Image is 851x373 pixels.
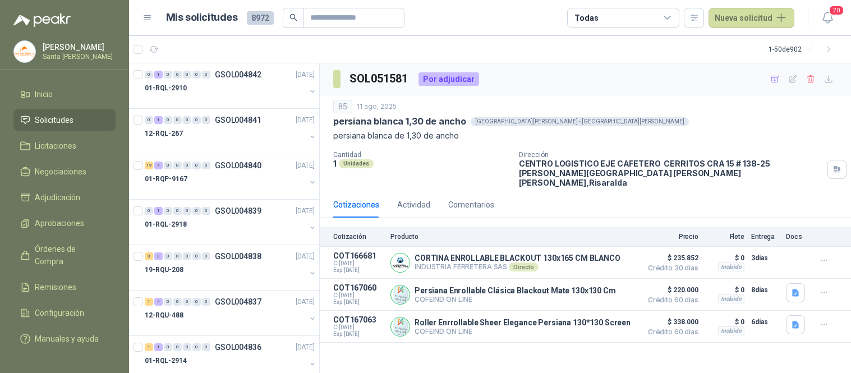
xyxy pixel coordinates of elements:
[215,252,261,260] p: GSOL004838
[145,298,153,306] div: 1
[35,165,86,178] span: Negociaciones
[215,298,261,306] p: GSOL004837
[705,283,744,297] p: $ 0
[13,13,71,27] img: Logo peakr
[43,53,113,60] p: Santa [PERSON_NAME]
[296,160,315,171] p: [DATE]
[718,294,744,303] div: Incluido
[173,343,182,351] div: 0
[192,116,201,124] div: 0
[642,265,698,271] span: Crédito 30 días
[333,159,337,168] p: 1
[183,343,191,351] div: 0
[154,207,163,215] div: 1
[415,318,631,327] p: Roller Enrrollable Sheer Elegance Persiana 130*130 Screen
[296,297,315,307] p: [DATE]
[333,233,384,241] p: Cotización
[247,11,274,25] span: 8972
[333,283,384,292] p: COT167060
[13,328,116,349] a: Manuales y ayuda
[333,260,384,267] span: C: [DATE]
[642,283,698,297] span: $ 220.000
[519,151,823,159] p: Dirección
[35,140,76,152] span: Licitaciones
[192,71,201,79] div: 0
[333,199,379,211] div: Cotizaciones
[154,343,163,351] div: 1
[333,324,384,331] span: C: [DATE]
[13,135,116,156] a: Licitaciones
[415,327,631,335] p: COFEIND ON LINE
[333,299,384,306] span: Exp: [DATE]
[709,8,794,28] button: Nueva solicitud
[829,5,844,16] span: 20
[574,12,598,24] div: Todas
[145,356,187,366] p: 01-RQL-2914
[13,238,116,272] a: Órdenes de Compra
[718,326,744,335] div: Incluido
[471,117,689,126] div: [GEOGRAPHIC_DATA][PERSON_NAME] - [GEOGRAPHIC_DATA][PERSON_NAME]
[192,162,201,169] div: 0
[215,116,261,124] p: GSOL004841
[145,252,153,260] div: 3
[35,333,99,345] span: Manuales y ayuda
[35,88,53,100] span: Inicio
[751,233,779,241] p: Entrega
[391,317,410,336] img: Company Logo
[43,43,113,51] p: [PERSON_NAME]
[145,83,187,94] p: 01-RQL-2910
[145,128,183,139] p: 12-RQL-267
[166,10,238,26] h1: Mis solicitudes
[173,298,182,306] div: 0
[192,252,201,260] div: 0
[296,206,315,217] p: [DATE]
[202,298,210,306] div: 0
[415,263,620,271] p: INDUSTRIA FERRETERA SAS
[164,343,172,351] div: 0
[751,251,779,265] p: 3 días
[145,343,153,351] div: 1
[145,116,153,124] div: 0
[215,162,261,169] p: GSOL004840
[642,329,698,335] span: Crédito 60 días
[642,297,698,303] span: Crédito 60 días
[357,102,397,112] p: 11 ago, 2025
[145,219,187,230] p: 01-RQL-2918
[192,298,201,306] div: 0
[333,151,510,159] p: Cantidad
[145,68,317,104] a: 0 1 0 0 0 0 0 GSOL004842[DATE] 01-RQL-2910
[642,233,698,241] p: Precio
[145,204,317,240] a: 0 1 0 0 0 0 0 GSOL004839[DATE] 01-RQL-2918
[192,207,201,215] div: 0
[202,207,210,215] div: 0
[35,281,76,293] span: Remisiones
[202,252,210,260] div: 0
[397,199,430,211] div: Actividad
[296,70,315,80] p: [DATE]
[35,307,84,319] span: Configuración
[415,286,616,295] p: Persiana Enrollable Clásica Blackout Mate 130x130 Cm
[448,199,494,211] div: Comentarios
[296,251,315,262] p: [DATE]
[35,191,80,204] span: Adjudicación
[145,295,317,331] a: 1 4 0 0 0 0 0 GSOL004837[DATE] 12-RQU-488
[154,71,163,79] div: 1
[145,113,317,149] a: 0 1 0 0 0 0 0 GSOL004841[DATE] 12-RQL-267
[769,40,838,58] div: 1 - 50 de 902
[418,72,479,86] div: Por adjudicar
[705,251,744,265] p: $ 0
[173,162,182,169] div: 0
[173,252,182,260] div: 0
[183,71,191,79] div: 0
[145,162,153,169] div: 19
[391,254,410,272] img: Company Logo
[183,252,191,260] div: 0
[519,159,823,187] p: CENTRO LOGISTICO EJE CAFETERO CERRITOS CRA 15 # 138-25 [PERSON_NAME][GEOGRAPHIC_DATA] [PERSON_NAM...
[333,331,384,338] span: Exp: [DATE]
[202,71,210,79] div: 0
[173,71,182,79] div: 0
[751,315,779,329] p: 6 días
[642,251,698,265] span: $ 235.852
[145,207,153,215] div: 0
[183,298,191,306] div: 0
